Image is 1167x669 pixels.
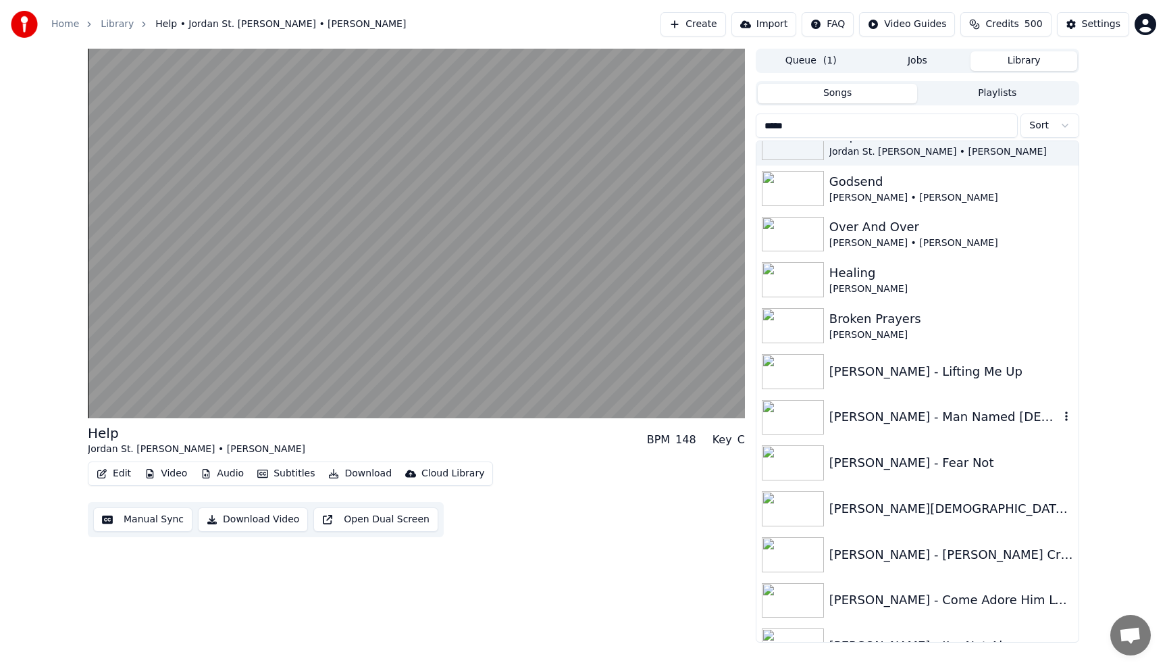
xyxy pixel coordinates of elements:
[198,507,308,532] button: Download Video
[829,145,1073,159] div: Jordan St. [PERSON_NAME] • [PERSON_NAME]
[829,545,1073,564] div: [PERSON_NAME] - [PERSON_NAME] Cries
[829,172,1073,191] div: Godsend
[829,591,1073,610] div: [PERSON_NAME] - Come Adore Him Lyrics
[91,464,136,483] button: Edit
[155,18,406,31] span: Help • Jordan St. [PERSON_NAME] • [PERSON_NAME]
[51,18,406,31] nav: breadcrumb
[1025,18,1043,31] span: 500
[829,309,1073,328] div: Broken Prayers
[93,507,192,532] button: Manual Sync
[88,424,305,443] div: Help
[101,18,134,31] a: Library
[758,84,918,103] button: Songs
[802,12,854,36] button: FAQ
[1110,615,1151,655] div: Open chat
[51,18,79,31] a: Home
[1057,12,1129,36] button: Settings
[731,12,796,36] button: Import
[829,191,1073,205] div: [PERSON_NAME] • [PERSON_NAME]
[252,464,320,483] button: Subtitles
[647,432,670,448] div: BPM
[970,51,1077,71] button: Library
[737,432,745,448] div: C
[917,84,1077,103] button: Playlists
[712,432,732,448] div: Key
[985,18,1018,31] span: Credits
[660,12,726,36] button: Create
[758,51,864,71] button: Queue
[421,467,484,480] div: Cloud Library
[323,464,397,483] button: Download
[829,237,1073,250] div: [PERSON_NAME] • [PERSON_NAME]
[11,11,38,38] img: youka
[960,12,1051,36] button: Credits500
[829,637,1073,655] div: [PERSON_NAME] - I’m Not Alone
[675,432,696,448] div: 148
[864,51,971,71] button: Jobs
[823,54,837,68] span: ( 1 )
[1029,119,1049,132] span: Sort
[829,453,1073,472] div: [PERSON_NAME] - Fear Not
[829,218,1073,237] div: Over And Over
[859,12,955,36] button: Video Guides
[88,443,305,456] div: Jordan St. [PERSON_NAME] • [PERSON_NAME]
[313,507,438,532] button: Open Dual Screen
[829,499,1073,518] div: [PERSON_NAME][DEMOGRAPHIC_DATA] Pew
[829,282,1073,296] div: [PERSON_NAME]
[139,464,192,483] button: Video
[1082,18,1120,31] div: Settings
[829,362,1073,381] div: [PERSON_NAME] - Lifting Me Up
[195,464,249,483] button: Audio
[829,264,1073,282] div: Healing
[829,328,1073,342] div: [PERSON_NAME]
[829,407,1060,426] div: [PERSON_NAME] - Man Named [DEMOGRAPHIC_DATA]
